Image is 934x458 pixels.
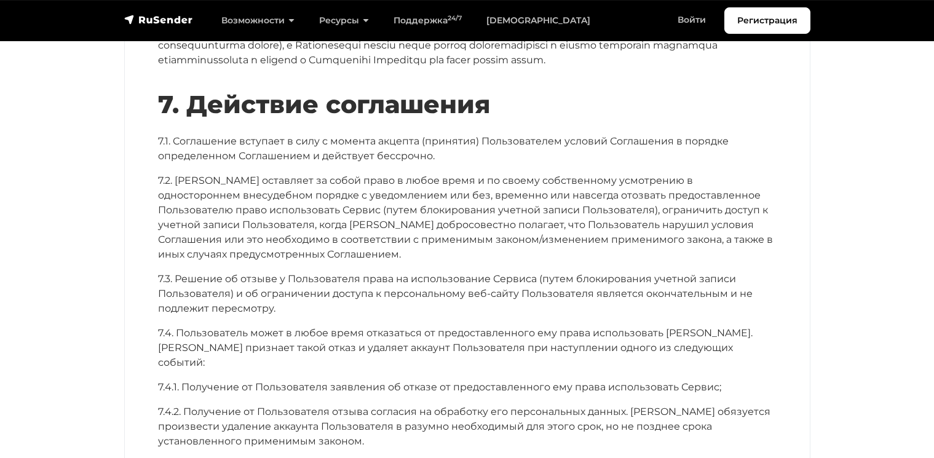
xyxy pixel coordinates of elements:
[381,8,474,33] a: Поддержка24/7
[474,8,603,33] a: [DEMOGRAPHIC_DATA]
[158,134,777,164] p: 7.1. Соглашение вступает в силу с момента акцепта (принятия) Пользователем условий Соглашения в п...
[124,14,193,26] img: RuSender
[158,405,777,449] p: 7.4.2. Получение от Пользователя отзыва согласия на обработку его персональных данных. [PERSON_NA...
[158,380,777,395] p: 7.4.1. Получение от Пользователя заявления об отказе от предоставленного ему права использовать С...
[158,326,777,370] p: 7.4. Пользователь может в любое время отказаться от предоставленного ему права использовать [PERS...
[448,14,462,22] sup: 24/7
[307,8,381,33] a: Ресурсы
[158,272,777,316] p: 7.3. Решение об отзыве у Пользователя права на использование Сервиса (путем блокирования учетной ...
[158,173,777,262] p: 7.2. [PERSON_NAME] оставляет за собой право в любое время и по своему собственному усмотрению в о...
[724,7,810,34] a: Регистрация
[209,8,307,33] a: Возможности
[158,90,777,119] h2: 7. Действие соглашения
[665,7,718,33] a: Войти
